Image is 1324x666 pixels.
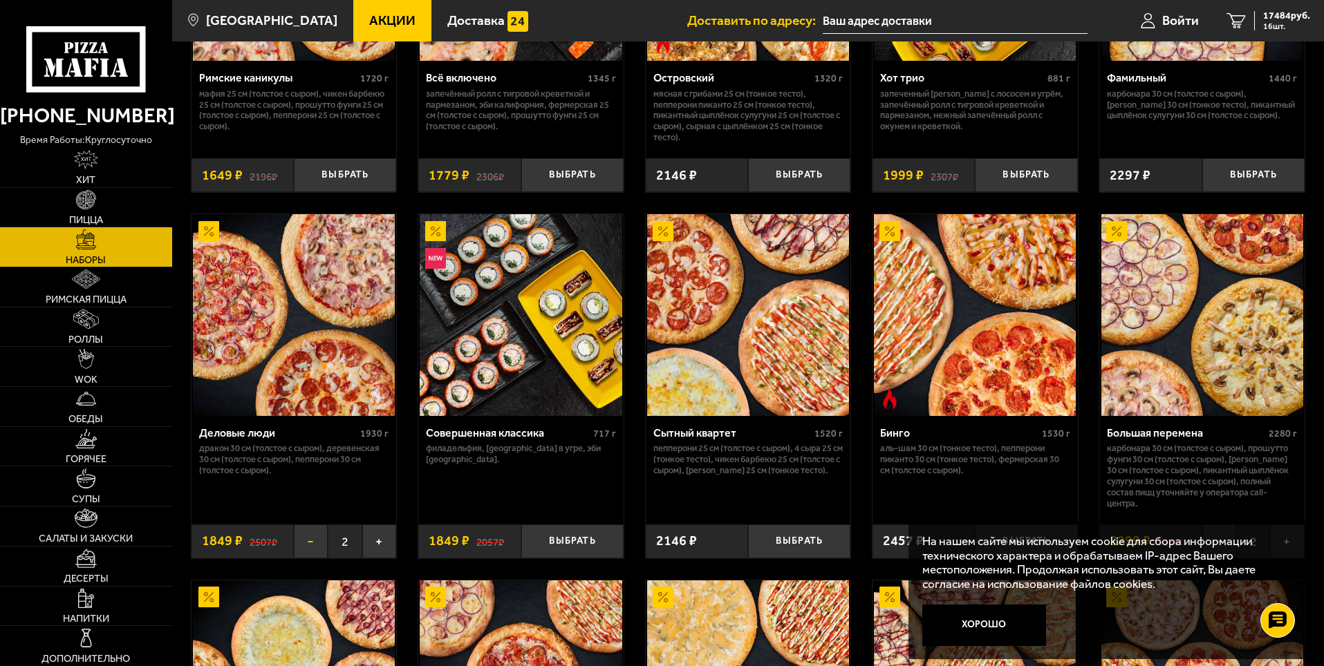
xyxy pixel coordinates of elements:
span: Супы [72,494,100,504]
s: 2306 ₽ [476,169,504,182]
p: Запечённый ролл с тигровой креветкой и пармезаном, Эби Калифорния, Фермерская 25 см (толстое с сы... [426,88,616,133]
span: 1930 г [360,428,389,439]
p: На нашем сайте мы используем cookie для сбора информации технического характера и обрабатываем IP... [922,534,1284,591]
button: Выбрать [294,158,396,192]
span: Дополнительно [41,654,130,663]
span: Наборы [66,255,106,265]
div: Фамильный [1107,71,1265,84]
span: Десерты [64,573,109,583]
span: 1849 ₽ [202,534,243,548]
div: Римские каникулы [199,71,357,84]
span: 2297 ₽ [1110,169,1150,182]
div: Островский [653,71,812,84]
div: Большая перемена [1107,426,1265,439]
p: Карбонара 30 см (толстое с сыром), [PERSON_NAME] 30 см (тонкое тесто), Пикантный цыплёнок сулугун... [1107,88,1297,122]
span: 881 г [1047,73,1070,84]
img: Акционный [653,221,673,242]
span: Доставить по адресу: [687,14,823,27]
input: Ваш адрес доставки [823,8,1088,34]
s: 2196 ₽ [250,169,277,182]
span: Салаты и закуски [39,533,133,543]
span: 1779 ₽ [429,169,469,182]
img: Акционный [1106,221,1127,242]
button: Выбрать [1202,158,1305,192]
button: Выбрать [521,524,624,558]
img: Деловые люди [193,214,395,416]
span: 17484 руб. [1263,11,1310,21]
img: Новинка [425,248,446,269]
span: 2146 ₽ [656,169,697,182]
button: Выбрать [748,158,850,192]
span: Акции [369,14,416,27]
a: АкционныйСытный квартет [646,214,851,416]
img: Бинго [874,214,1076,416]
a: АкционныйБольшая перемена [1099,214,1305,416]
div: Сытный квартет [653,426,812,439]
p: Дракон 30 см (толстое с сыром), Деревенская 30 см (толстое с сыром), Пепперони 30 см (толстое с с... [199,443,389,476]
span: 2280 г [1269,428,1297,439]
span: Обеды [68,414,103,424]
img: Акционный [425,587,446,607]
img: Акционный [198,221,219,242]
span: Пицца [69,215,103,225]
span: 2457 ₽ [883,534,924,548]
img: Большая перемена [1101,214,1303,416]
span: 1849 ₽ [429,534,469,548]
button: Выбрать [975,158,1077,192]
span: 1720 г [360,73,389,84]
p: Карбонара 30 см (толстое с сыром), Прошутто Фунги 30 см (толстое с сыром), [PERSON_NAME] 30 см (т... [1107,443,1297,509]
span: Римская пицца [46,294,127,304]
p: Аль-Шам 30 см (тонкое тесто), Пепперони Пиканто 30 см (тонкое тесто), Фермерская 30 см (толстое с... [880,443,1070,476]
p: Запеченный [PERSON_NAME] с лососем и угрём, Запечённый ролл с тигровой креветкой и пармезаном, Не... [880,88,1070,133]
img: Сытный квартет [647,214,849,416]
img: Острое блюдо [879,388,900,409]
button: − [294,524,328,558]
img: Острое блюдо [653,34,673,55]
span: Напитки [63,613,109,623]
button: Выбрать [521,158,624,192]
img: Совершенная классика [420,214,622,416]
span: 1440 г [1269,73,1297,84]
span: 16 шт. [1263,22,1310,30]
span: WOK [75,374,97,384]
p: Пепперони 25 см (толстое с сыром), 4 сыра 25 см (тонкое тесто), Чикен Барбекю 25 см (толстое с сы... [653,443,843,476]
img: Акционный [653,587,673,607]
button: Выбрать [748,524,850,558]
button: Хорошо [922,605,1047,646]
span: [GEOGRAPHIC_DATA] [206,14,337,27]
p: Мясная с грибами 25 см (тонкое тесто), Пепперони Пиканто 25 см (тонкое тесто), Пикантный цыплёнок... [653,88,843,144]
div: Всё включено [426,71,584,84]
span: 1530 г [1042,428,1070,439]
span: 2146 ₽ [656,534,697,548]
span: Войти [1162,14,1199,27]
a: АкционныйДеловые люди [192,214,397,416]
span: Доставка [447,14,505,27]
span: 1520 г [814,428,843,439]
span: 2 [328,524,362,558]
img: Акционный [425,221,446,242]
img: 15daf4d41897b9f0e9f617042186c801.svg [507,11,528,32]
span: Роллы [68,334,103,344]
s: 2507 ₽ [250,534,277,548]
img: Акционный [879,221,900,242]
div: Хот трио [880,71,1044,84]
span: 1320 г [814,73,843,84]
span: Горячее [66,454,106,464]
img: Акционный [198,587,219,607]
span: 717 г [593,428,616,439]
s: 2307 ₽ [931,169,958,182]
a: АкционныйНовинкаСовершенная классика [418,214,624,416]
s: 2057 ₽ [476,534,504,548]
span: Хит [76,175,95,184]
button: + [362,524,396,558]
span: 1649 ₽ [202,169,243,182]
p: Филадельфия, [GEOGRAPHIC_DATA] в угре, Эби [GEOGRAPHIC_DATA]. [426,443,616,465]
div: Деловые люди [199,426,357,439]
a: АкционныйОстрое блюдоБинго [873,214,1078,416]
p: Мафия 25 см (толстое с сыром), Чикен Барбекю 25 см (толстое с сыром), Прошутто Фунги 25 см (толст... [199,88,389,133]
img: Акционный [879,587,900,607]
div: Совершенная классика [426,426,590,439]
span: 1999 ₽ [883,169,924,182]
div: Бинго [880,426,1038,439]
span: 1345 г [588,73,616,84]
